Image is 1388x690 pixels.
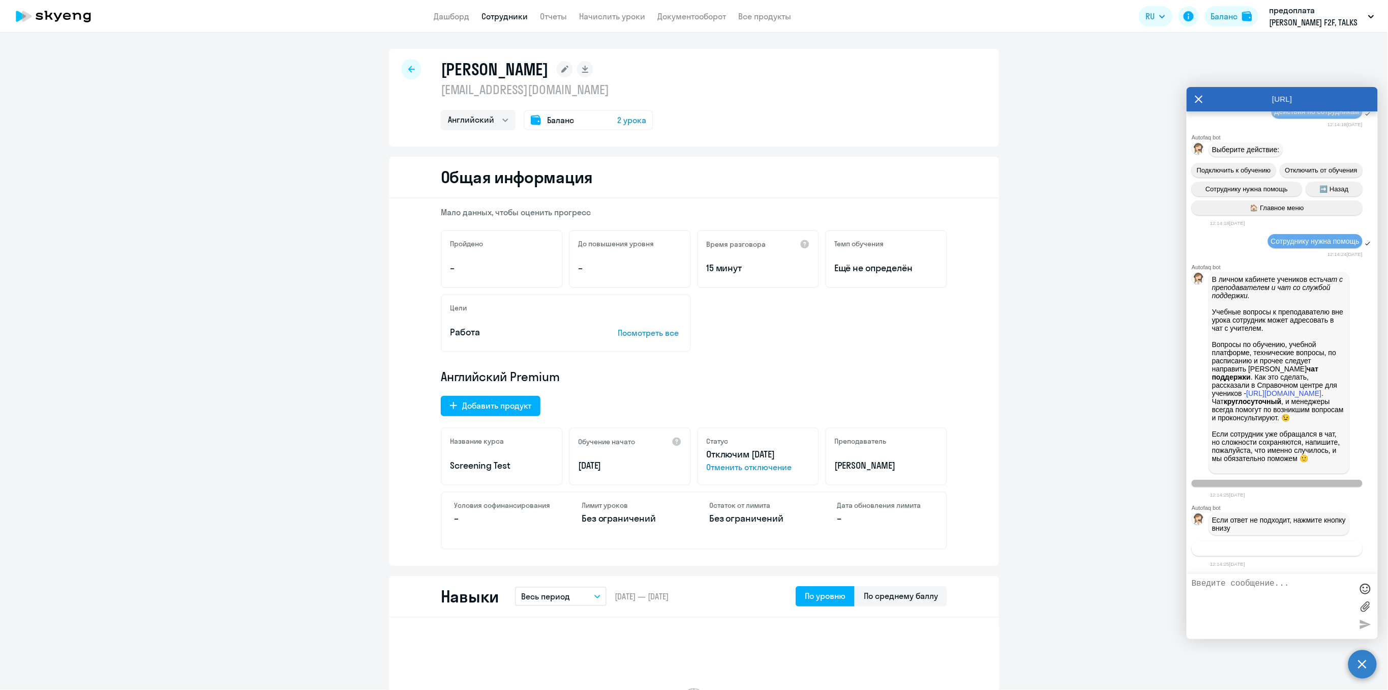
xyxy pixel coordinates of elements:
h5: Обучение начато [578,437,635,446]
p: – [450,262,554,275]
p: Весь период [521,590,570,602]
span: 2 урока [617,114,646,126]
p: Мало данных, чтобы оценить прогресс [441,207,947,218]
button: Добавить продукт [441,396,540,416]
h4: Остаток от лимита [709,501,806,510]
span: Если ответ не подходит, нажмите кнопку внизу [1212,516,1348,532]
a: Все продукты [738,11,791,21]
button: 🏠 Главное меню [1192,200,1363,215]
time: 12:14:24[DATE] [1327,251,1363,257]
span: Английский Premium [441,368,560,385]
strong: круглосуточный [1224,397,1281,406]
a: [URL][DOMAIN_NAME] [1247,389,1322,397]
p: – [578,262,682,275]
button: Подключить к обучению [1192,163,1276,178]
span: 🏠 Главное меню [1250,204,1304,212]
span: RU [1146,10,1155,22]
label: Лимит 10 файлов [1357,599,1373,614]
h1: [PERSON_NAME] [441,59,549,79]
span: Ещё не определён [834,262,938,275]
span: Отключим [DATE] [706,448,775,460]
p: – [454,512,551,525]
img: balance [1242,11,1252,21]
img: bot avatar [1192,273,1205,287]
h4: Лимит уроков [582,501,679,510]
h5: Преподаватель [834,437,886,446]
h5: Название курса [450,437,504,446]
p: Посмотреть все [618,327,682,339]
div: Добавить продукт [462,399,531,412]
p: [EMAIL_ADDRESS][DOMAIN_NAME] [441,81,653,98]
div: Autofaq bot [1192,505,1378,511]
button: Связаться с менеджером [1192,541,1363,556]
h4: Дата обновления лимита [837,501,934,510]
p: В личном кабинете учеников есть Учебные вопросы к преподавателю вне урока сотрудник может адресов... [1212,275,1346,471]
button: предоплата [PERSON_NAME] F2F, TALKS [DATE]-[DATE], НЛМК, ПАО [1264,4,1379,28]
time: 12:14:25[DATE] [1210,492,1245,498]
span: ➡️ Назад [1320,185,1349,193]
button: Балансbalance [1205,6,1258,26]
span: Отменить отключение [706,461,810,473]
button: RU [1139,6,1172,26]
div: Баланс [1211,10,1238,22]
h5: Темп обучения [834,239,884,248]
time: 12:14:18[DATE] [1327,122,1363,127]
strong: чат поддержки [1212,365,1320,381]
h4: Условия софинансирования [454,501,551,510]
span: Сотруднику нужна помощь [1271,237,1360,245]
h2: Навыки [441,586,499,607]
button: Весь период [515,587,607,606]
button: ➡️ Назад [1306,182,1363,196]
span: Подключить к обучению [1197,166,1271,174]
button: Отключить от обучения [1280,163,1363,178]
span: Действия по сотрудникам [1275,107,1360,116]
span: Сотруднику нужна помощь [1205,185,1288,193]
span: Связаться с менеджером [1238,545,1316,553]
h5: До повышения уровня [578,239,654,248]
p: Работа [450,326,586,339]
p: Без ограничений [709,512,806,525]
p: 15 минут [706,262,810,275]
p: предоплата [PERSON_NAME] F2F, TALKS [DATE]-[DATE], НЛМК, ПАО [1270,4,1364,28]
h5: Цели [450,303,467,312]
span: Выберите действие: [1212,146,1280,154]
em: чат с преподавателем и чат со службой поддержки. [1212,275,1345,300]
a: Сотрудники [481,11,528,21]
div: Autofaq bot [1192,264,1378,270]
span: [DATE] — [DATE] [615,591,669,602]
img: bot avatar [1192,513,1205,528]
span: Отключить от обучения [1285,166,1357,174]
p: – [837,512,934,525]
h5: Статус [706,437,728,446]
a: Дашборд [434,11,469,21]
span: Баланс [547,114,574,126]
div: По среднему баллу [864,590,938,602]
img: bot avatar [1192,143,1205,158]
time: 12:14:25[DATE] [1210,561,1245,567]
a: Документооборот [657,11,726,21]
h2: Общая информация [441,167,593,187]
p: [PERSON_NAME] [834,459,938,472]
time: 12:14:18[DATE] [1210,220,1245,226]
h5: Время разговора [706,240,766,249]
p: Screening Test [450,459,554,472]
p: Без ограничений [582,512,679,525]
a: Начислить уроки [579,11,645,21]
a: Отчеты [540,11,567,21]
button: Сотруднику нужна помощь [1192,182,1302,196]
h5: Пройдено [450,239,483,248]
p: [DATE] [578,459,682,472]
div: Autofaq bot [1192,134,1378,140]
div: По уровню [805,590,846,602]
